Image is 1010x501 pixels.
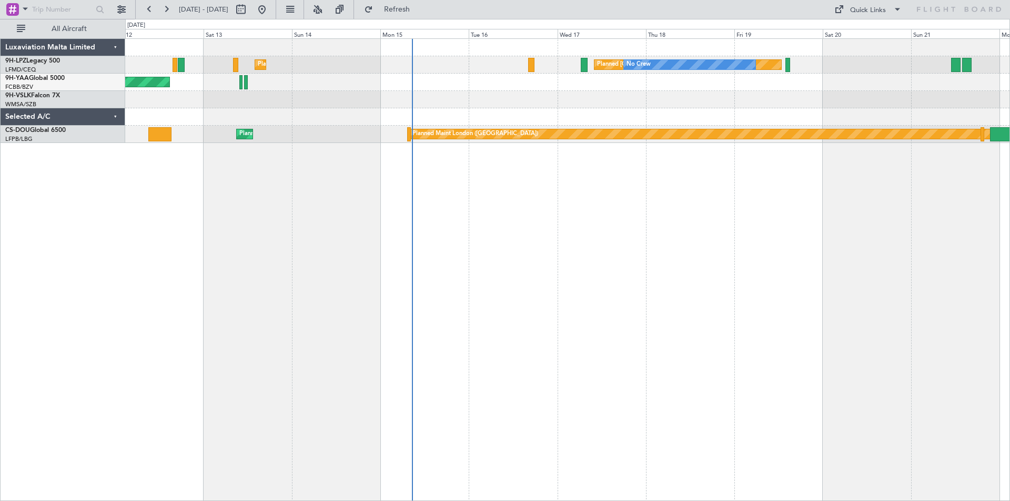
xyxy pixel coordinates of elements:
a: 9H-LPZLegacy 500 [5,58,60,64]
button: Quick Links [829,1,907,18]
div: Quick Links [850,5,886,16]
button: Refresh [359,1,422,18]
div: Planned Maint London ([GEOGRAPHIC_DATA]) [412,126,538,142]
div: Sat 13 [204,29,292,38]
div: Sun 21 [911,29,999,38]
div: Planned [GEOGRAPHIC_DATA] ([GEOGRAPHIC_DATA]) [597,57,746,73]
div: Thu 18 [646,29,734,38]
a: CS-DOUGlobal 6500 [5,127,66,134]
a: FCBB/BZV [5,83,33,91]
div: Mon 15 [380,29,469,38]
a: WMSA/SZB [5,100,36,108]
div: No Crew [627,57,651,73]
div: Wed 17 [558,29,646,38]
a: LFMD/CEQ [5,66,36,74]
div: Planned Maint [GEOGRAPHIC_DATA] ([GEOGRAPHIC_DATA]) [258,57,423,73]
div: Fri 12 [115,29,204,38]
a: LFPB/LBG [5,135,33,143]
input: Trip Number [32,2,93,17]
div: Tue 16 [469,29,557,38]
a: 9H-VSLKFalcon 7X [5,93,60,99]
div: Planned Maint [GEOGRAPHIC_DATA] ([GEOGRAPHIC_DATA]) [239,126,405,142]
div: [DATE] [127,21,145,30]
span: 9H-VSLK [5,93,31,99]
button: All Aircraft [12,21,114,37]
span: [DATE] - [DATE] [179,5,228,14]
a: 9H-YAAGlobal 5000 [5,75,65,81]
div: Fri 19 [734,29,823,38]
div: Sat 20 [823,29,911,38]
span: Refresh [375,6,419,13]
span: All Aircraft [27,25,111,33]
span: 9H-LPZ [5,58,26,64]
div: Sun 14 [292,29,380,38]
span: 9H-YAA [5,75,29,81]
span: CS-DOU [5,127,30,134]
